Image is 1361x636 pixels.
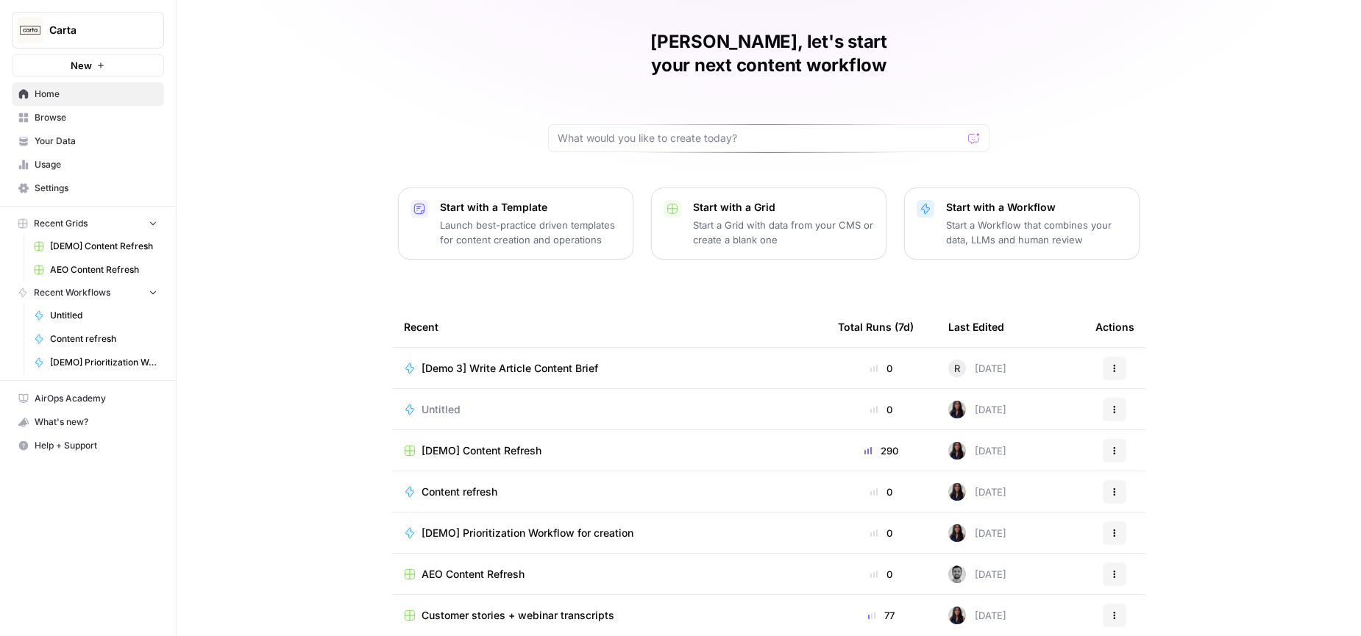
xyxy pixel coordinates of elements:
[35,439,157,452] span: Help + Support
[12,12,164,49] button: Workspace: Carta
[27,235,164,258] a: [DEMO] Content Refresh
[558,131,962,146] input: What would you like to create today?
[27,258,164,282] a: AEO Content Refresh
[422,485,497,499] span: Content refresh
[50,309,157,322] span: Untitled
[948,607,966,624] img: rox323kbkgutb4wcij4krxobkpon
[12,282,164,304] button: Recent Workflows
[50,356,157,369] span: [DEMO] Prioritization Workflow for creation
[71,58,92,73] span: New
[422,361,598,376] span: [Demo 3] Write Article Content Brief
[440,218,621,247] p: Launch best-practice driven templates for content creation and operations
[404,361,814,376] a: [Demo 3] Write Article Content Brief
[49,23,138,37] span: Carta
[693,200,874,215] p: Start with a Grid
[693,218,874,247] p: Start a Grid with data from your CMS or create a blank one
[27,304,164,327] a: Untitled
[12,153,164,176] a: Usage
[948,307,1004,347] div: Last Edited
[1095,307,1134,347] div: Actions
[12,212,164,235] button: Recent Grids
[404,443,814,458] a: [DEMO] Content Refresh
[948,483,1006,501] div: [DATE]
[838,307,914,347] div: Total Runs (7d)
[27,351,164,374] a: [DEMO] Prioritization Workflow for creation
[12,82,164,106] a: Home
[34,286,110,299] span: Recent Workflows
[17,17,43,43] img: Carta Logo
[948,401,1006,418] div: [DATE]
[12,176,164,200] a: Settings
[948,565,1006,583] div: [DATE]
[404,307,814,347] div: Recent
[50,332,157,346] span: Content refresh
[12,387,164,410] a: AirOps Academy
[948,524,1006,542] div: [DATE]
[838,567,925,582] div: 0
[422,526,633,540] span: [DEMO] Prioritization Workflow for creation
[948,524,966,542] img: rox323kbkgutb4wcij4krxobkpon
[12,410,164,434] button: What's new?
[948,442,966,460] img: rox323kbkgutb4wcij4krxobkpon
[948,483,966,501] img: rox323kbkgutb4wcij4krxobkpon
[34,217,88,230] span: Recent Grids
[422,567,525,582] span: AEO Content Refresh
[13,411,163,433] div: What's new?
[404,567,814,582] a: AEO Content Refresh
[404,402,814,417] a: Untitled
[12,54,164,76] button: New
[35,87,157,101] span: Home
[27,327,164,351] a: Content refresh
[948,401,966,418] img: rox323kbkgutb4wcij4krxobkpon
[35,182,157,195] span: Settings
[12,434,164,457] button: Help + Support
[948,442,1006,460] div: [DATE]
[954,361,960,376] span: R
[50,263,157,276] span: AEO Content Refresh
[838,402,925,417] div: 0
[838,443,925,458] div: 290
[948,565,966,583] img: 6v3gwuotverrb420nfhk5cu1cyh1
[404,526,814,540] a: [DEMO] Prioritization Workflow for creation
[904,187,1140,260] button: Start with a WorkflowStart a Workflow that combines your data, LLMs and human review
[50,240,157,253] span: [DEMO] Content Refresh
[838,608,925,623] div: 77
[35,135,157,148] span: Your Data
[404,485,814,499] a: Content refresh
[948,360,1006,377] div: [DATE]
[651,187,886,260] button: Start with a GridStart a Grid with data from your CMS or create a blank one
[35,392,157,405] span: AirOps Academy
[946,200,1127,215] p: Start with a Workflow
[404,608,814,623] a: Customer stories + webinar transcripts
[440,200,621,215] p: Start with a Template
[398,187,633,260] button: Start with a TemplateLaunch best-practice driven templates for content creation and operations
[35,158,157,171] span: Usage
[838,485,925,499] div: 0
[838,361,925,376] div: 0
[422,608,614,623] span: Customer stories + webinar transcripts
[948,607,1006,624] div: [DATE]
[12,129,164,153] a: Your Data
[422,402,461,417] span: Untitled
[548,30,989,77] h1: [PERSON_NAME], let's start your next content workflow
[946,218,1127,247] p: Start a Workflow that combines your data, LLMs and human review
[35,111,157,124] span: Browse
[838,526,925,540] div: 0
[12,106,164,129] a: Browse
[422,443,541,458] span: [DEMO] Content Refresh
